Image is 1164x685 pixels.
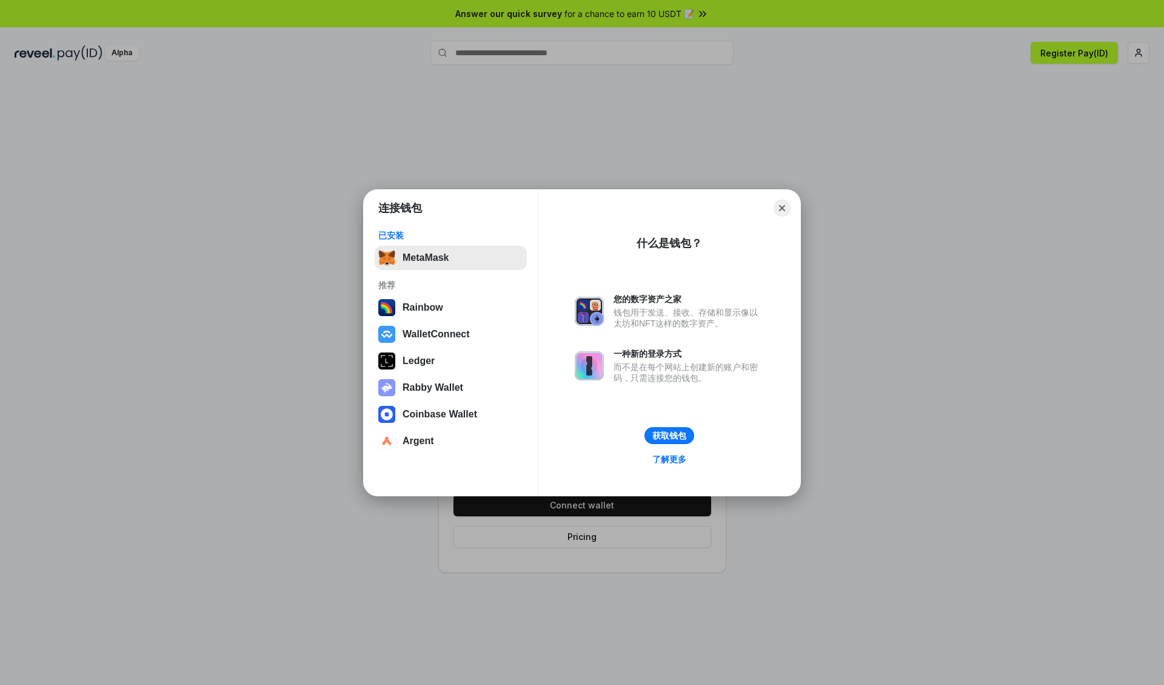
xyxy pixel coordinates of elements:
[378,230,523,241] div: 已安装
[614,294,764,305] div: 您的数字资产之家
[403,252,449,263] div: MetaMask
[378,433,395,450] img: svg+xml,%3Csvg%20width%3D%2228%22%20height%3D%2228%22%20viewBox%3D%220%200%2028%2028%22%20fill%3D...
[378,280,523,291] div: 推荐
[378,326,395,343] img: svg+xml,%3Csvg%20width%3D%2228%22%20height%3D%2228%22%20viewBox%3D%220%200%2028%2028%22%20fill%3D...
[644,427,694,444] button: 获取钱包
[403,329,470,340] div: WalletConnect
[375,402,527,427] button: Coinbase Wallet
[652,454,686,465] div: 了解更多
[403,409,477,420] div: Coinbase Wallet
[403,382,463,393] div: Rabby Wallet
[378,299,395,316] img: svg+xml,%3Csvg%20width%3D%22120%22%20height%3D%22120%22%20viewBox%3D%220%200%20120%20120%22%20fil...
[378,379,395,396] img: svg+xml,%3Csvg%20xmlns%3D%22http%3A%2F%2Fwww.w3.org%2F2000%2Fsvg%22%20fill%3D%22none%22%20viewBox...
[375,322,527,346] button: WalletConnect
[378,353,395,369] img: svg+xml,%3Csvg%20xmlns%3D%22http%3A%2F%2Fwww.w3.org%2F2000%2Fsvg%22%20width%3D%2228%22%20height%3...
[375,295,527,320] button: Rainbow
[378,201,422,215] h1: 连接钱包
[375,349,527,373] button: Ledger
[645,451,694,467] a: 了解更多
[614,348,764,359] div: 一种新的登录方式
[652,430,686,441] div: 获取钱包
[375,246,527,270] button: MetaMask
[375,429,527,453] button: Argent
[403,302,443,313] div: Rainbow
[575,351,604,380] img: svg+xml,%3Csvg%20xmlns%3D%22http%3A%2F%2Fwww.w3.org%2F2000%2Fsvg%22%20fill%3D%22none%22%20viewBox...
[614,362,764,383] div: 而不是在每个网站上创建新的账户和密码，只需连接您的钱包。
[378,249,395,266] img: svg+xml,%3Csvg%20fill%3D%22none%22%20height%3D%2233%22%20viewBox%3D%220%200%2035%2033%22%20width%...
[774,200,791,217] button: Close
[403,436,434,447] div: Argent
[378,406,395,423] img: svg+xml,%3Csvg%20width%3D%2228%22%20height%3D%2228%22%20viewBox%3D%220%200%2028%2028%22%20fill%3D...
[403,356,435,366] div: Ledger
[575,297,604,326] img: svg+xml,%3Csvg%20xmlns%3D%22http%3A%2F%2Fwww.w3.org%2F2000%2Fsvg%22%20fill%3D%22none%22%20viewBox...
[637,236,702,251] div: 什么是钱包？
[375,376,527,400] button: Rabby Wallet
[614,307,764,329] div: 钱包用于发送、接收、存储和显示像以太坊和NFT这样的数字资产。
